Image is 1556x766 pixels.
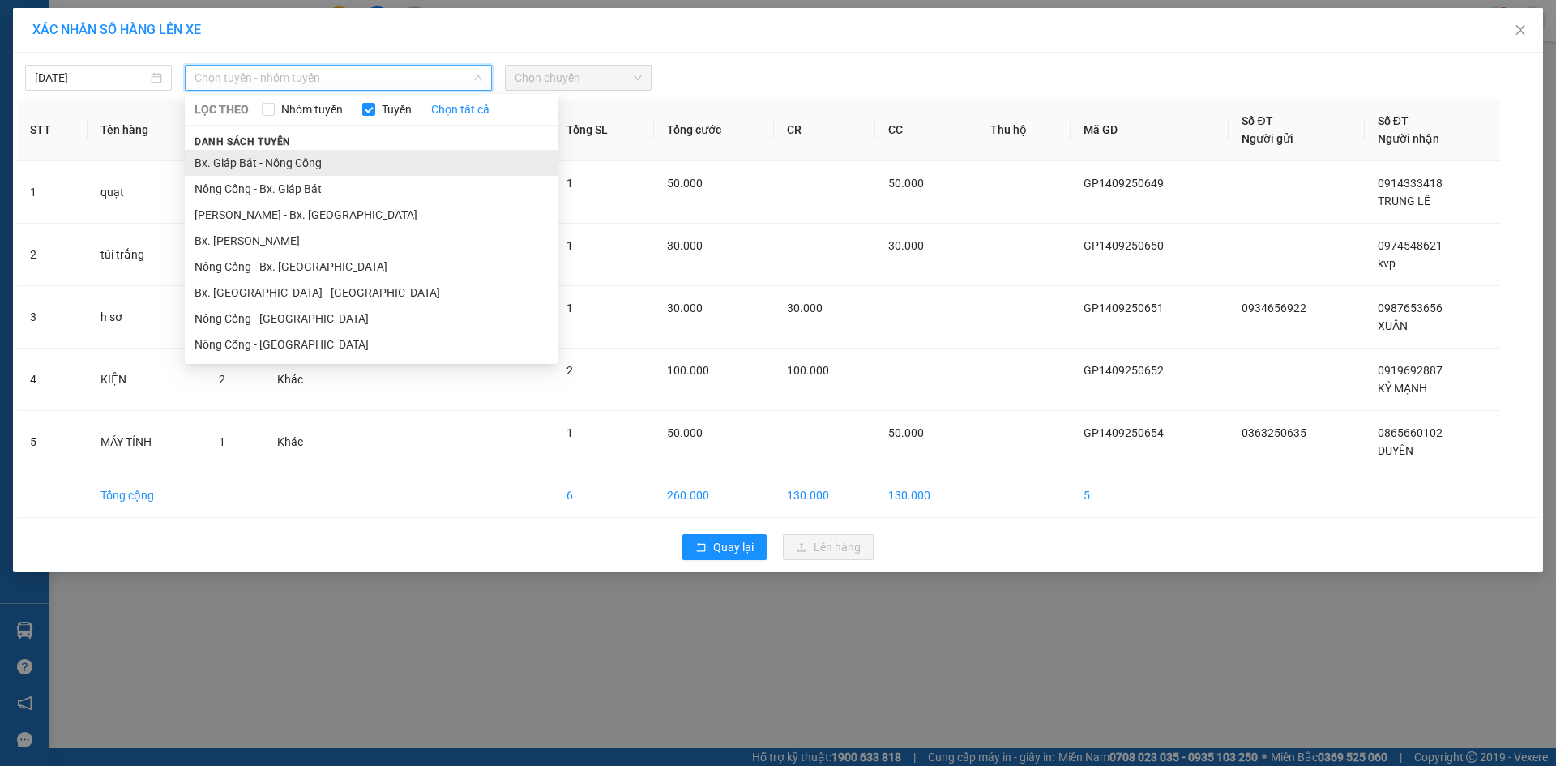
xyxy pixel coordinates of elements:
span: 0865660102 [1378,426,1443,439]
th: Tổng cước [654,99,774,161]
span: 0934656922 [1242,302,1306,315]
span: KỶ MẠNH [1378,382,1427,395]
li: Nông Cống - Bx. [GEOGRAPHIC_DATA] [185,254,558,280]
td: túi trắng [88,224,206,286]
input: 14/09/2025 [35,69,147,87]
span: 0363250635 [1242,426,1306,439]
span: 0987653656 [1378,302,1443,315]
li: [PERSON_NAME] - Bx. [GEOGRAPHIC_DATA] [185,202,558,228]
td: Khác [264,349,342,411]
span: 1 [566,177,573,190]
button: rollbackQuay lại [682,534,767,560]
td: Tổng cộng [88,473,206,518]
span: Số ĐT [1378,114,1409,127]
span: GP1409250652 [1084,364,1164,377]
td: 130.000 [875,473,977,518]
span: 1 [566,239,573,252]
td: 5 [1071,473,1229,518]
span: 0974548621 [1378,239,1443,252]
span: close [1514,24,1527,36]
span: 50.000 [888,426,924,439]
span: XÁC NHẬN SỐ HÀNG LÊN XE [32,22,201,37]
td: 4 [17,349,88,411]
span: 0914333418 [1378,177,1443,190]
span: Chọn chuyến [515,66,642,90]
span: 50.000 [667,177,703,190]
span: 1 [566,426,573,439]
td: 2 [17,224,88,286]
li: Bx. [GEOGRAPHIC_DATA] - [GEOGRAPHIC_DATA] [185,280,558,306]
span: kvp [1378,257,1396,270]
span: 30.000 [888,239,924,252]
th: STT [17,99,88,161]
th: Tổng SL [554,99,654,161]
td: MÁY TÍNH [88,411,206,473]
td: 1 [17,161,88,224]
span: 50.000 [888,177,924,190]
span: 100.000 [667,364,709,377]
td: h sơ [88,286,206,349]
span: Quay lại [713,538,754,556]
th: Thu hộ [977,99,1071,161]
span: rollback [695,541,707,554]
li: Nông Cống - Bx. Giáp Bát [185,176,558,202]
span: 1 [566,302,573,315]
span: 2 [219,373,225,386]
span: Người gửi [1242,132,1293,145]
span: DUYÊN [1378,444,1413,457]
button: Close [1498,8,1543,53]
td: Khác [264,411,342,473]
td: 6 [554,473,654,518]
span: 50.000 [667,426,703,439]
span: Người nhận [1378,132,1439,145]
td: 260.000 [654,473,774,518]
span: 30.000 [787,302,823,315]
td: 130.000 [774,473,875,518]
li: Bx. Giáp Bát - Nông Cống [185,150,558,176]
span: GP1409250649 [1084,177,1164,190]
span: Chọn tuyến - nhóm tuyến [194,66,482,90]
span: TRUNG LÊ [1378,195,1430,208]
span: 0919692887 [1378,364,1443,377]
span: Tuyến [375,101,418,118]
span: LỌC THEO [194,101,249,118]
span: Nhóm tuyến [275,101,349,118]
span: XUÂN [1378,319,1408,332]
th: Tên hàng [88,99,206,161]
span: down [473,73,483,83]
td: 5 [17,411,88,473]
button: uploadLên hàng [783,534,874,560]
td: quạt [88,161,206,224]
span: 30.000 [667,239,703,252]
span: 100.000 [787,364,829,377]
li: Bx. [PERSON_NAME] [185,228,558,254]
td: 3 [17,286,88,349]
span: 1 [219,435,225,448]
a: Chọn tất cả [431,101,489,118]
li: Nông Cống - [GEOGRAPHIC_DATA] [185,332,558,357]
span: Danh sách tuyến [185,135,301,149]
span: GP1409250651 [1084,302,1164,315]
th: CR [774,99,875,161]
li: Nông Cống - [GEOGRAPHIC_DATA] [185,306,558,332]
th: Mã GD [1071,99,1229,161]
span: 30.000 [667,302,703,315]
th: CC [875,99,977,161]
span: GP1409250650 [1084,239,1164,252]
span: 2 [566,364,573,377]
span: Số ĐT [1242,114,1272,127]
span: GP1409250654 [1084,426,1164,439]
td: KIỆN [88,349,206,411]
